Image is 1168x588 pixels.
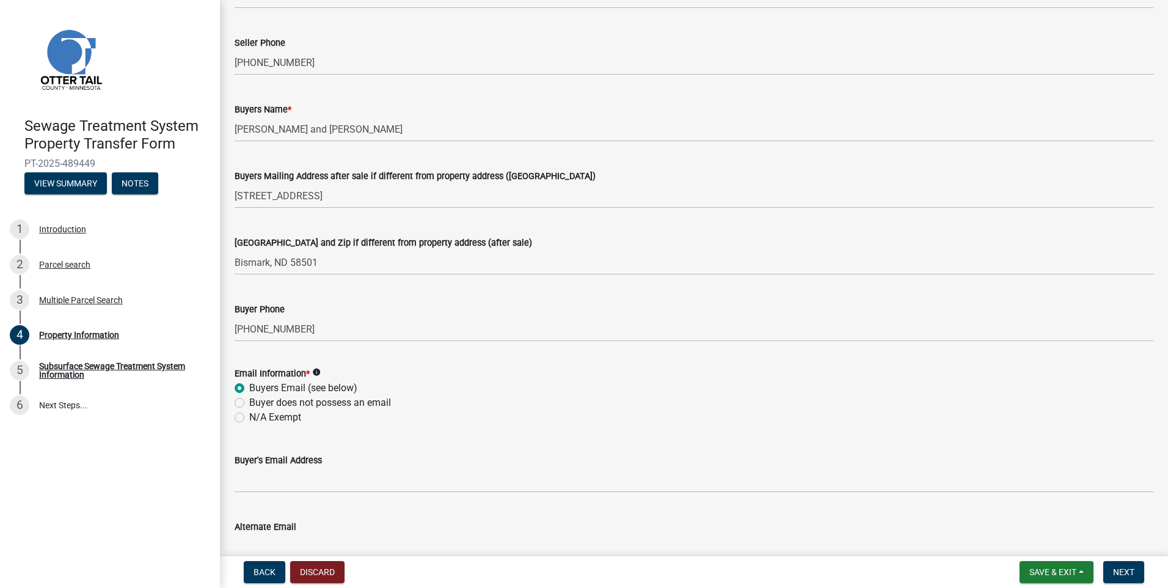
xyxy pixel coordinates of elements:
img: Otter Tail County, Minnesota [24,13,116,105]
label: Email Information [235,370,310,378]
label: N/A Exempt [249,410,301,425]
label: Buyer Phone [235,306,285,314]
div: Parcel search [39,260,90,269]
div: 3 [10,290,29,310]
span: Back [254,567,276,577]
label: Buyers Mailing Address after sale if different from property address ([GEOGRAPHIC_DATA]) [235,172,596,181]
label: Seller Phone [235,39,285,48]
button: Back [244,561,285,583]
label: Alternate Email [235,523,296,532]
span: Next [1113,567,1134,577]
div: 4 [10,325,29,345]
span: PT-2025-489449 [24,158,195,169]
button: View Summary [24,172,107,194]
button: Next [1103,561,1144,583]
div: Property Information [39,331,119,339]
h4: Sewage Treatment System Property Transfer Form [24,117,210,153]
button: Notes [112,172,158,194]
label: Buyers Email (see below) [249,381,357,395]
div: 6 [10,395,29,415]
button: Discard [290,561,345,583]
div: Subsurface Sewage Treatment System Information [39,362,200,379]
div: 2 [10,255,29,274]
wm-modal-confirm: Summary [24,179,107,189]
div: 1 [10,219,29,239]
div: Introduction [39,225,86,233]
button: Save & Exit [1020,561,1093,583]
span: Save & Exit [1029,567,1076,577]
div: 5 [10,361,29,380]
label: [GEOGRAPHIC_DATA] and Zip if different from property address (after sale) [235,239,532,248]
div: Multiple Parcel Search [39,296,123,304]
label: Buyers Name [235,106,291,114]
label: Buyer does not possess an email [249,395,391,410]
i: info [312,368,321,377]
label: Buyer's Email Address [235,457,322,465]
wm-modal-confirm: Notes [112,179,158,189]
